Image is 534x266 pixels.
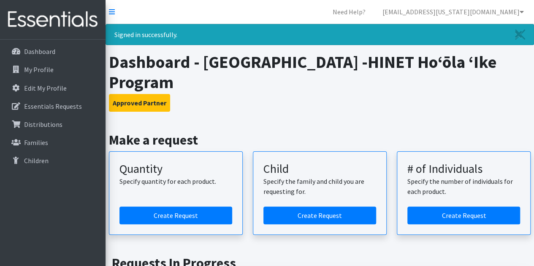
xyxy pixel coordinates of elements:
img: HumanEssentials [3,5,102,34]
a: Essentials Requests [3,98,102,115]
a: Edit My Profile [3,80,102,97]
a: Create a request for a child or family [263,207,376,224]
p: Specify quantity for each product. [119,176,232,186]
p: Specify the family and child you are requesting for. [263,176,376,196]
a: [EMAIL_ADDRESS][US_STATE][DOMAIN_NAME] [376,3,531,20]
p: Children [24,156,49,165]
p: Essentials Requests [24,102,82,110]
a: Close [507,24,534,45]
p: Dashboard [24,47,55,56]
a: Children [3,152,102,169]
p: Families [24,138,48,147]
a: Create a request by quantity [119,207,232,224]
h3: Child [263,162,376,176]
button: Approved Partner [109,94,170,112]
h2: Make a request [109,132,531,148]
a: Create a request by number of individuals [407,207,520,224]
p: My Profile [24,65,54,74]
a: Families [3,134,102,151]
a: Dashboard [3,43,102,60]
p: Edit My Profile [24,84,67,92]
a: Distributions [3,116,102,133]
a: Need Help? [326,3,372,20]
a: My Profile [3,61,102,78]
h3: Quantity [119,162,232,176]
h1: Dashboard - [GEOGRAPHIC_DATA] -HINET Hoʻōla ʻIke Program [109,52,531,92]
div: Signed in successfully. [106,24,534,45]
p: Distributions [24,120,62,129]
h3: # of Individuals [407,162,520,176]
p: Specify the number of individuals for each product. [407,176,520,196]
